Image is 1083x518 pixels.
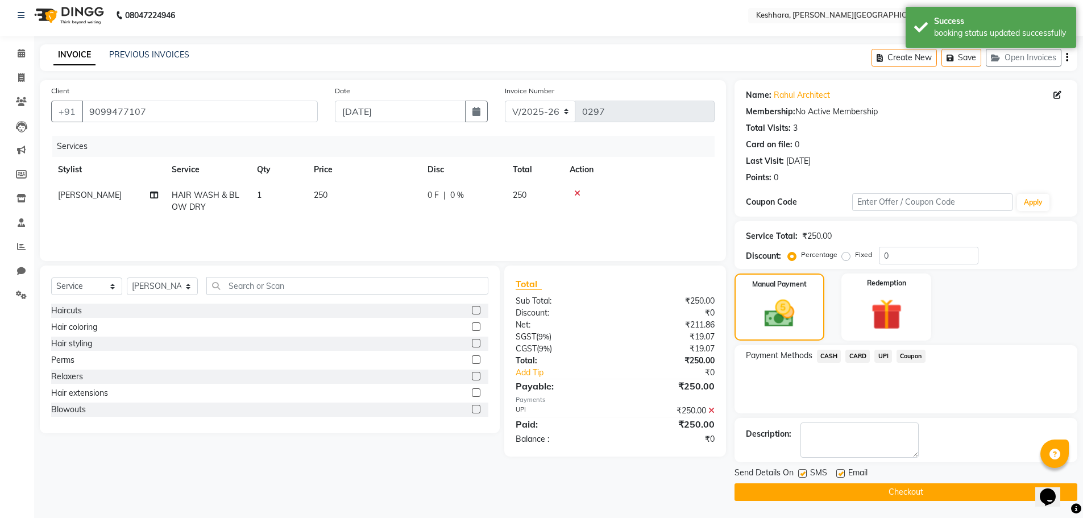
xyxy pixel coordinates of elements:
div: Hair extensions [51,387,108,399]
div: Payable: [507,379,615,393]
span: Send Details On [735,467,794,481]
span: UPI [874,350,892,363]
div: ₹250.00 [615,379,723,393]
th: Qty [250,157,307,183]
div: Net: [507,319,615,331]
div: ( ) [507,331,615,343]
div: UPI [507,405,615,417]
span: [PERSON_NAME] [58,190,122,200]
th: Stylist [51,157,165,183]
div: 0 [774,172,778,184]
div: Description: [746,428,791,440]
div: Haircuts [51,305,82,317]
div: Points: [746,172,771,184]
th: Total [506,157,563,183]
span: 0 % [450,189,464,201]
div: Membership: [746,106,795,118]
div: ₹250.00 [615,295,723,307]
label: Redemption [867,278,906,288]
div: Last Visit: [746,155,784,167]
span: HAIR WASH & BLOW DRY [172,190,239,212]
button: Checkout [735,483,1077,501]
div: Paid: [507,417,615,431]
span: 0 F [428,189,439,201]
label: Percentage [801,250,837,260]
span: CASH [817,350,841,363]
img: _gift.svg [861,295,912,334]
div: ( ) [507,343,615,355]
div: booking status updated successfully [934,27,1068,39]
div: Total: [507,355,615,367]
div: Success [934,15,1068,27]
button: Create New [872,49,937,67]
span: 250 [314,190,327,200]
span: 9% [539,344,550,353]
img: _cash.svg [755,296,804,331]
th: Price [307,157,421,183]
button: +91 [51,101,83,122]
div: ₹211.86 [615,319,723,331]
span: Coupon [897,350,926,363]
span: Payment Methods [746,350,812,362]
a: Rahul Architect [774,89,830,101]
div: Card on file: [746,139,792,151]
div: Services [52,136,723,157]
input: Enter Offer / Coupon Code [852,193,1013,211]
div: Service Total: [746,230,798,242]
button: Apply [1017,194,1049,211]
span: 1 [257,190,262,200]
label: Date [335,86,350,96]
a: PREVIOUS INVOICES [109,49,189,60]
div: Balance : [507,433,615,445]
span: SGST [516,331,536,342]
label: Invoice Number [505,86,554,96]
span: CGST [516,343,537,354]
div: Name: [746,89,771,101]
a: Add Tip [507,367,633,379]
div: ₹250.00 [615,405,723,417]
div: 0 [795,139,799,151]
div: Payments [516,395,714,405]
div: Hair styling [51,338,92,350]
div: Coupon Code [746,196,853,208]
span: Total [516,278,542,290]
label: Manual Payment [752,279,807,289]
div: Sub Total: [507,295,615,307]
input: Search or Scan [206,277,488,295]
th: Service [165,157,250,183]
div: Relaxers [51,371,83,383]
span: Email [848,467,868,481]
span: 250 [513,190,526,200]
div: ₹0 [615,433,723,445]
div: Perms [51,354,74,366]
div: ₹19.07 [615,331,723,343]
button: Save [941,49,981,67]
div: ₹250.00 [615,355,723,367]
div: ₹250.00 [802,230,832,242]
iframe: chat widget [1035,473,1072,507]
div: ₹19.07 [615,343,723,355]
span: CARD [845,350,870,363]
input: Search by Name/Mobile/Email/Code [82,101,318,122]
div: 3 [793,122,798,134]
div: Blowouts [51,404,86,416]
div: Total Visits: [746,122,791,134]
label: Client [51,86,69,96]
div: ₹0 [615,307,723,319]
div: No Active Membership [746,106,1066,118]
span: 9% [538,332,549,341]
th: Disc [421,157,506,183]
div: ₹250.00 [615,417,723,431]
span: | [443,189,446,201]
a: INVOICE [53,45,96,65]
div: Hair coloring [51,321,97,333]
div: Discount: [507,307,615,319]
span: SMS [810,467,827,481]
th: Action [563,157,715,183]
button: Open Invoices [986,49,1061,67]
label: Fixed [855,250,872,260]
div: ₹0 [633,367,723,379]
div: [DATE] [786,155,811,167]
div: Discount: [746,250,781,262]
